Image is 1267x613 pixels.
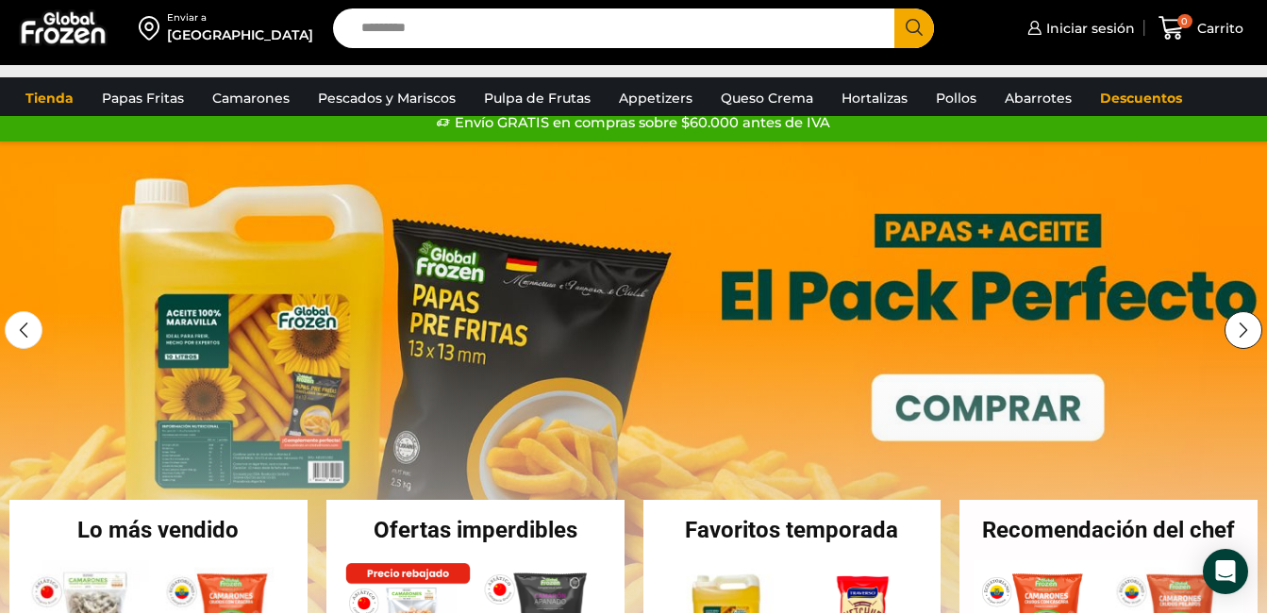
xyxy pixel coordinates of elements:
[1023,9,1135,47] a: Iniciar sesión
[1154,6,1248,50] a: 0 Carrito
[959,519,1258,541] h2: Recomendación del chef
[1091,80,1192,116] a: Descuentos
[1203,549,1248,594] div: Open Intercom Messenger
[894,8,934,48] button: Search button
[308,80,465,116] a: Pescados y Mariscos
[5,311,42,349] div: Previous slide
[139,11,167,43] img: address-field-icon.svg
[475,80,600,116] a: Pulpa de Frutas
[1225,311,1262,349] div: Next slide
[167,25,313,44] div: [GEOGRAPHIC_DATA]
[711,80,823,116] a: Queso Crema
[1042,19,1135,38] span: Iniciar sesión
[995,80,1081,116] a: Abarrotes
[203,80,299,116] a: Camarones
[92,80,193,116] a: Papas Fritas
[643,519,942,541] h2: Favoritos temporada
[926,80,986,116] a: Pollos
[832,80,917,116] a: Hortalizas
[167,11,313,25] div: Enviar a
[326,519,625,541] h2: Ofertas imperdibles
[1177,14,1192,29] span: 0
[1192,19,1243,38] span: Carrito
[9,519,308,541] h2: Lo más vendido
[16,80,83,116] a: Tienda
[609,80,702,116] a: Appetizers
